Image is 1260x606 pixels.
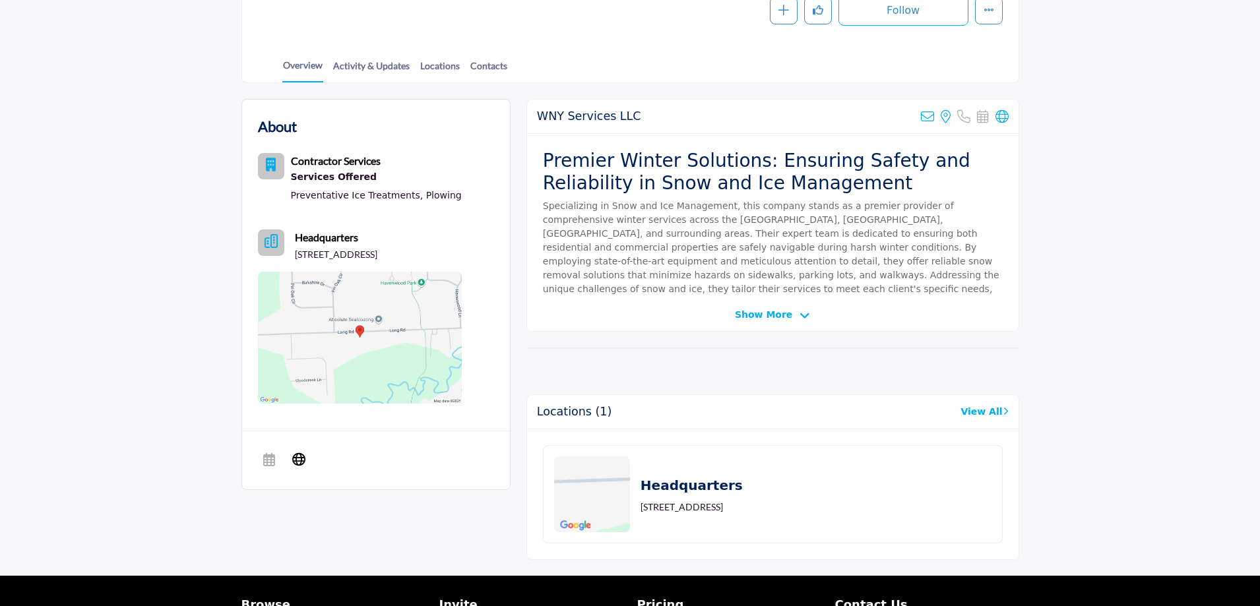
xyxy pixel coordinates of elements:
button: Category Icon [258,153,284,179]
b: Contractor Services [291,154,381,167]
h2: About [258,115,297,137]
h2: Premier Winter Solutions: Ensuring Safety and Reliability in Snow and Ice Management [543,150,1003,194]
p: [STREET_ADDRESS] [641,500,723,514]
a: Activity & Updates [332,59,410,82]
h2: Locations (1) [537,405,612,419]
a: Locations [420,59,460,82]
a: Contacts [470,59,508,82]
p: Specializing in Snow and Ice Management, this company stands as a premier provider of comprehensi... [543,199,1003,310]
img: Location Map [554,456,630,532]
a: Services Offered [291,169,462,186]
button: Headquarter icon [258,229,284,256]
a: Preventative Ice Treatments, [291,190,424,200]
a: View All [961,405,1008,419]
a: Plowing [426,190,462,200]
b: Headquarters [295,229,358,245]
span: Show More [735,308,792,322]
p: [STREET_ADDRESS] [295,248,377,261]
div: Services Offered refers to the specific products, assistance, or expertise a business provides to... [291,169,462,186]
a: Contractor Services [291,156,381,167]
h2: WNY Services LLC [537,109,641,123]
h2: Headquarters [641,475,743,495]
a: Overview [282,58,323,82]
img: Location Map [258,272,462,404]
